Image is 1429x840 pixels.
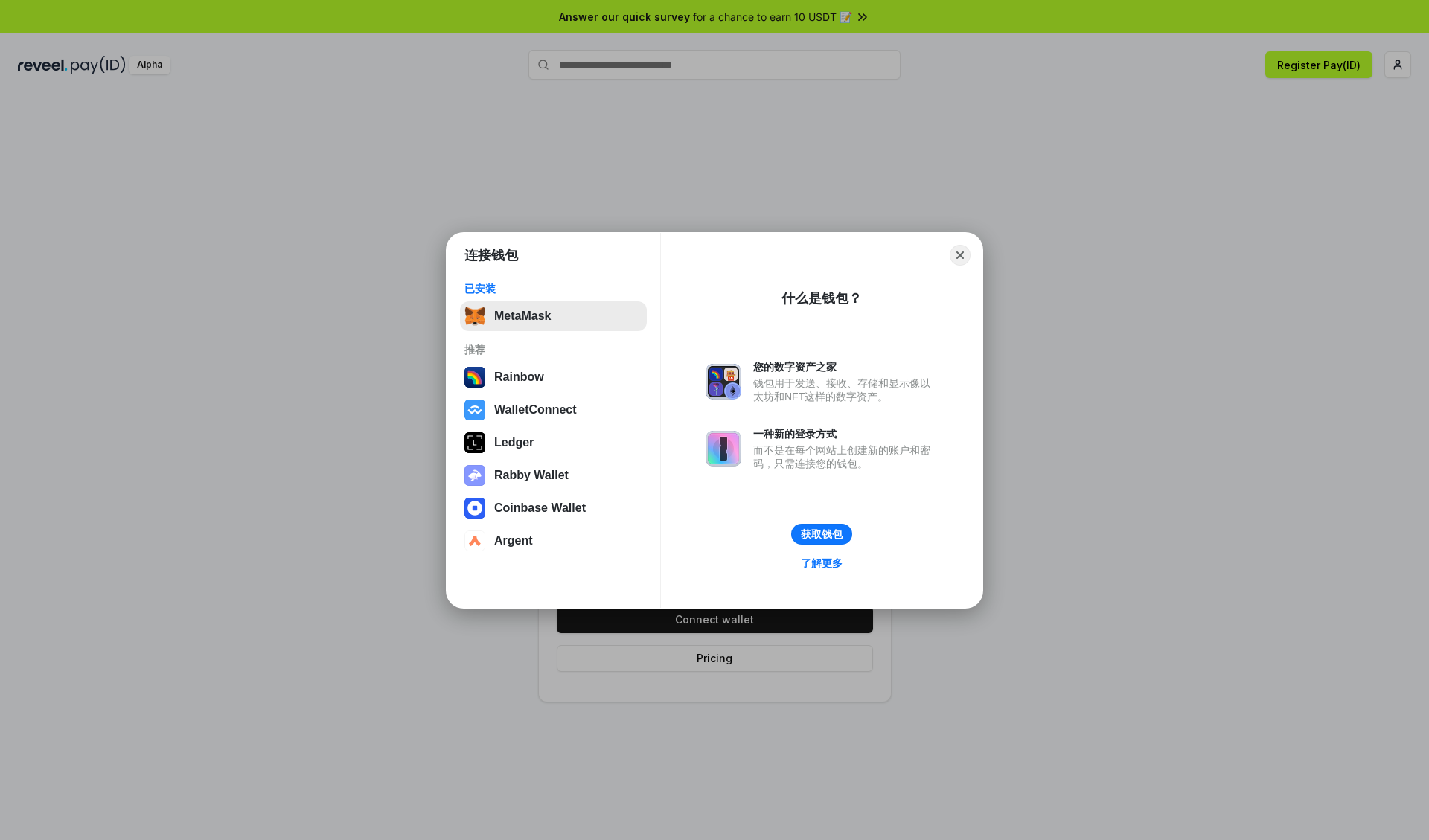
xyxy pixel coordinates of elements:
[464,282,642,295] div: 已安装
[460,362,647,392] button: Rainbow
[460,493,647,523] button: Coinbase Wallet
[460,395,647,425] button: WalletConnect
[706,431,741,467] img: svg+xml,%3Csvg%20xmlns%3D%22http%3A%2F%2Fwww.w3.org%2F2000%2Fsvg%22%20fill%3D%22none%22%20viewBox...
[464,246,518,264] h1: 连接钱包
[494,534,533,548] div: Argent
[464,306,485,327] img: svg+xml,%3Csvg%20fill%3D%22none%22%20height%3D%2233%22%20viewBox%3D%220%200%2035%2033%22%20width%...
[753,376,938,403] div: 钱包用于发送、接收、存储和显示像以太坊和NFT这样的数字资产。
[801,557,843,570] div: 了解更多
[494,403,577,417] div: WalletConnect
[464,400,485,420] img: svg+xml,%3Csvg%20width%3D%2228%22%20height%3D%2228%22%20viewBox%3D%220%200%2028%2028%22%20fill%3D...
[792,554,851,573] a: 了解更多
[460,301,647,331] button: MetaMask
[494,469,569,482] div: Rabby Wallet
[753,427,938,440] div: 一种新的登录方式
[781,289,862,307] div: 什么是钱包？
[464,367,485,388] img: svg+xml,%3Csvg%20width%3D%22120%22%20height%3D%22120%22%20viewBox%3D%220%200%20120%20120%22%20fil...
[753,443,938,470] div: 而不是在每个网站上创建新的账户和密码，只需连接您的钱包。
[460,526,647,556] button: Argent
[464,465,485,486] img: svg+xml,%3Csvg%20xmlns%3D%22http%3A%2F%2Fwww.w3.org%2F2000%2Fsvg%22%20fill%3D%22none%22%20viewBox...
[464,498,485,519] img: svg+xml,%3Csvg%20width%3D%2228%22%20height%3D%2228%22%20viewBox%3D%220%200%2028%2028%22%20fill%3D...
[494,501,586,515] div: Coinbase Wallet
[464,343,642,356] div: 推荐
[460,461,647,490] button: Rabby Wallet
[753,360,938,373] div: 您的数字资产之家
[464,530,485,551] img: svg+xml,%3Csvg%20width%3D%2228%22%20height%3D%2228%22%20viewBox%3D%220%200%2028%2028%22%20fill%3D...
[464,432,485,453] img: svg+xml,%3Csvg%20xmlns%3D%22http%3A%2F%2Fwww.w3.org%2F2000%2Fsvg%22%20width%3D%2228%22%20height%3...
[791,524,852,545] button: 获取钱包
[801,528,843,541] div: 获取钱包
[460,428,647,458] button: Ledger
[494,310,551,323] div: MetaMask
[706,364,741,400] img: svg+xml,%3Csvg%20xmlns%3D%22http%3A%2F%2Fwww.w3.org%2F2000%2Fsvg%22%20fill%3D%22none%22%20viewBox...
[494,436,534,449] div: Ledger
[950,245,971,266] button: Close
[494,371,544,384] div: Rainbow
